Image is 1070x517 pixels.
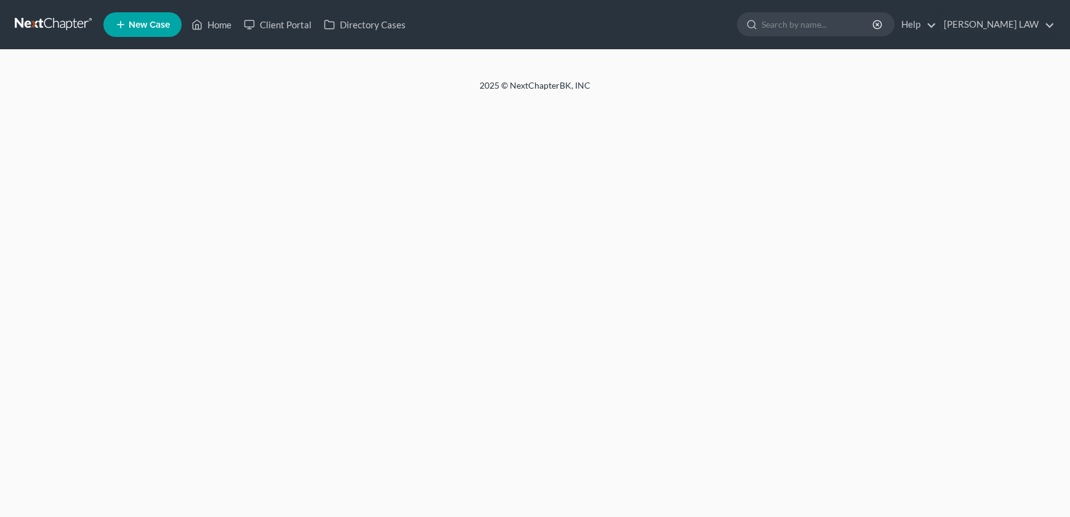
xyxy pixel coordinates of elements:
a: Home [185,14,238,36]
input: Search by name... [762,13,874,36]
a: Client Portal [238,14,318,36]
a: Help [895,14,936,36]
a: [PERSON_NAME] LAW [938,14,1055,36]
div: 2025 © NextChapterBK, INC [184,79,886,102]
a: Directory Cases [318,14,412,36]
span: New Case [129,20,170,30]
